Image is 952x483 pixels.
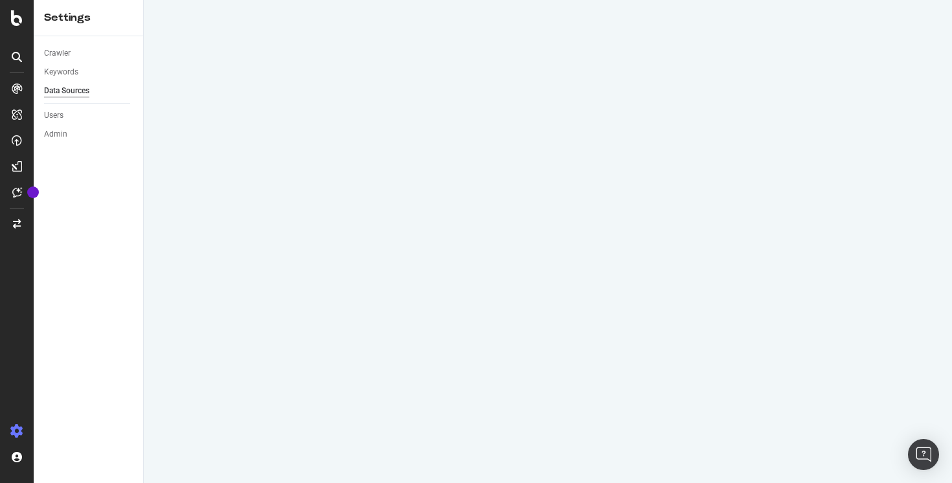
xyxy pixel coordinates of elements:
[27,186,39,198] div: Tooltip anchor
[44,109,63,122] div: Users
[908,439,939,470] div: Open Intercom Messenger
[44,47,134,60] a: Crawler
[44,128,134,141] a: Admin
[44,65,134,79] a: Keywords
[44,128,67,141] div: Admin
[44,47,71,60] div: Crawler
[44,65,78,79] div: Keywords
[44,109,134,122] a: Users
[44,10,133,25] div: Settings
[44,84,134,98] a: Data Sources
[44,84,89,98] div: Data Sources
